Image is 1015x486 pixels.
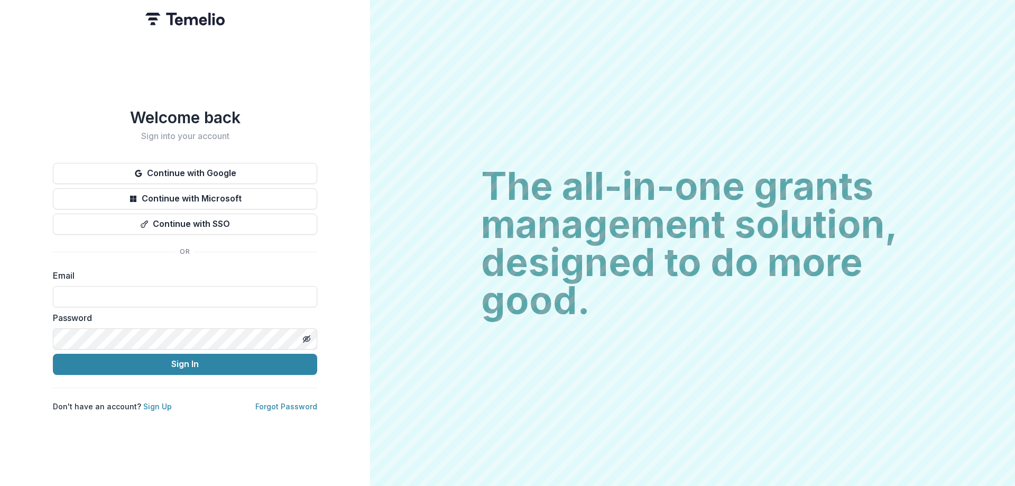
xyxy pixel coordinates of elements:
button: Continue with Google [53,163,317,184]
h2: Sign into your account [53,131,317,141]
button: Sign In [53,354,317,375]
label: Password [53,311,311,324]
img: Temelio [145,13,225,25]
a: Forgot Password [255,402,317,411]
h1: Welcome back [53,108,317,127]
button: Continue with SSO [53,214,317,235]
button: Continue with Microsoft [53,188,317,209]
label: Email [53,269,311,282]
a: Sign Up [143,402,172,411]
p: Don't have an account? [53,401,172,412]
button: Toggle password visibility [298,331,315,347]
